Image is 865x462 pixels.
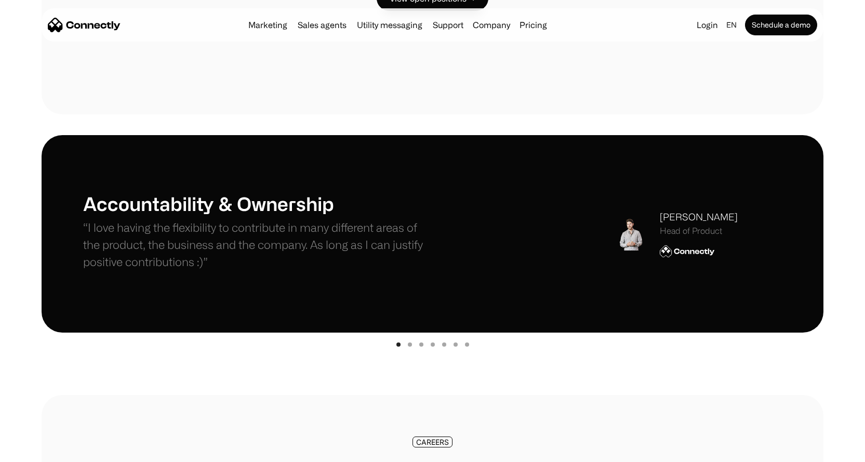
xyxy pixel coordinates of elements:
[660,210,738,224] div: [PERSON_NAME]
[470,18,513,32] div: Company
[465,342,469,347] div: Show slide 7 of 7
[515,21,551,29] a: Pricing
[294,21,351,29] a: Sales agents
[473,18,510,32] div: Company
[722,18,743,32] div: en
[408,342,412,347] div: Show slide 2 of 7
[429,21,468,29] a: Support
[21,444,62,458] ul: Language list
[83,192,433,215] h1: Accountability & Ownership
[431,342,435,347] div: Show slide 4 of 7
[83,219,433,270] p: “I love having the flexibility to contribute in many different areas of the product, the business...
[442,342,446,347] div: Show slide 5 of 7
[416,438,449,446] div: CAREERS
[42,135,823,353] div: 1 of 7
[726,18,737,32] div: en
[42,135,823,353] div: carousel
[419,342,423,347] div: Show slide 3 of 7
[454,342,458,347] div: Show slide 6 of 7
[353,21,427,29] a: Utility messaging
[244,21,291,29] a: Marketing
[10,443,62,458] aside: Language selected: English
[660,226,738,236] div: Head of Product
[396,342,401,347] div: Show slide 1 of 7
[693,18,722,32] a: Login
[745,15,817,35] a: Schedule a demo
[48,17,121,33] a: home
